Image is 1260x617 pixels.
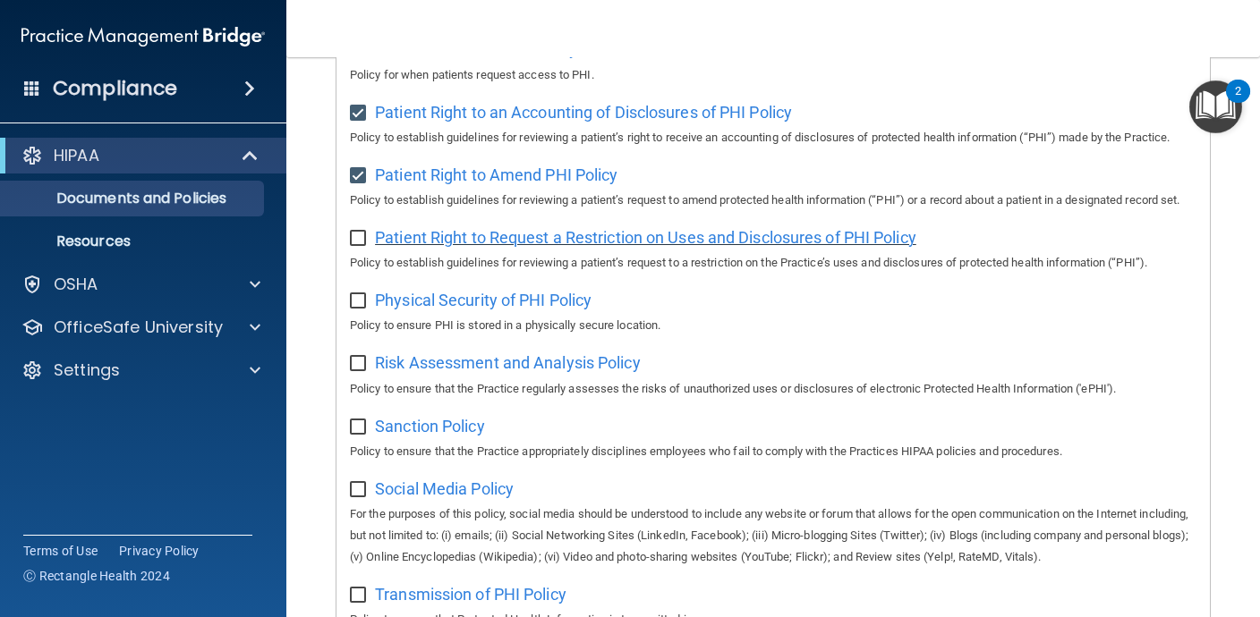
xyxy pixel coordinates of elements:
[350,64,1196,86] p: Policy for when patients request access to PHI.
[1235,91,1241,114] div: 2
[350,190,1196,211] p: Policy to establish guidelines for reviewing a patient’s request to amend protected health inform...
[350,127,1196,148] p: Policy to establish guidelines for reviewing a patient’s right to receive an accounting of disclo...
[350,441,1196,462] p: Policy to ensure that the Practice appropriately disciplines employees who fail to comply with th...
[350,315,1196,336] p: Policy to ensure PHI is stored in a physically secure location.
[375,228,916,247] span: Patient Right to Request a Restriction on Uses and Disclosures of PHI Policy
[375,291,592,309] span: Physical Security of PHI Policy
[54,359,120,381] p: Settings
[21,274,260,295] a: OSHA
[375,103,792,122] span: Patient Right to an Accounting of Disclosures of PHI Policy
[375,353,641,372] span: Risk Assessment and Analysis Policy
[21,145,260,166] a: HIPAA
[21,317,260,338] a: OfficeSafe University
[54,317,223,338] p: OfficeSafe University
[350,252,1196,274] p: Policy to establish guidelines for reviewing a patient’s request to a restriction on the Practice...
[21,359,260,381] a: Settings
[375,585,566,604] span: Transmission of PHI Policy
[1189,80,1242,133] button: Open Resource Center, 2 new notifications
[12,232,256,250] p: Resources
[23,542,98,560] a: Terms of Use
[54,145,99,166] p: HIPAA
[54,274,98,295] p: OSHA
[119,542,200,560] a: Privacy Policy
[350,378,1196,400] p: Policy to ensure that the Practice regularly assesses the risks of unauthorized uses or disclosur...
[375,417,485,435] span: Sanction Policy
[350,503,1196,568] p: For the purposes of this policy, social media should be understood to include any website or foru...
[375,479,514,498] span: Social Media Policy
[12,190,256,207] p: Documents and Policies
[21,19,265,55] img: PMB logo
[23,567,170,585] span: Ⓒ Rectangle Health 2024
[53,76,177,101] h4: Compliance
[375,165,617,184] span: Patient Right to Amend PHI Policy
